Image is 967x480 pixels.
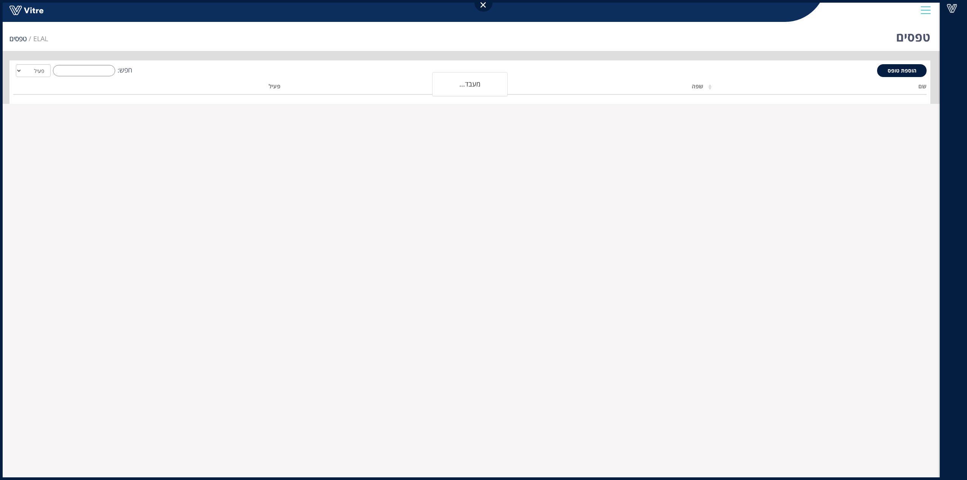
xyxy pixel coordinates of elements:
th: שפה [507,80,707,95]
h1: טפסים [896,19,930,51]
th: פעיל [82,80,284,95]
span: 89 [33,34,48,43]
div: מעבד... [432,72,508,96]
th: שם [706,80,927,95]
a: הוספת טופס [877,64,927,77]
li: טפסים [9,34,33,44]
th: חברה [283,80,507,95]
span: הוספת טופס [888,67,916,74]
input: חפש: [53,65,115,76]
label: חפש: [51,65,132,76]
